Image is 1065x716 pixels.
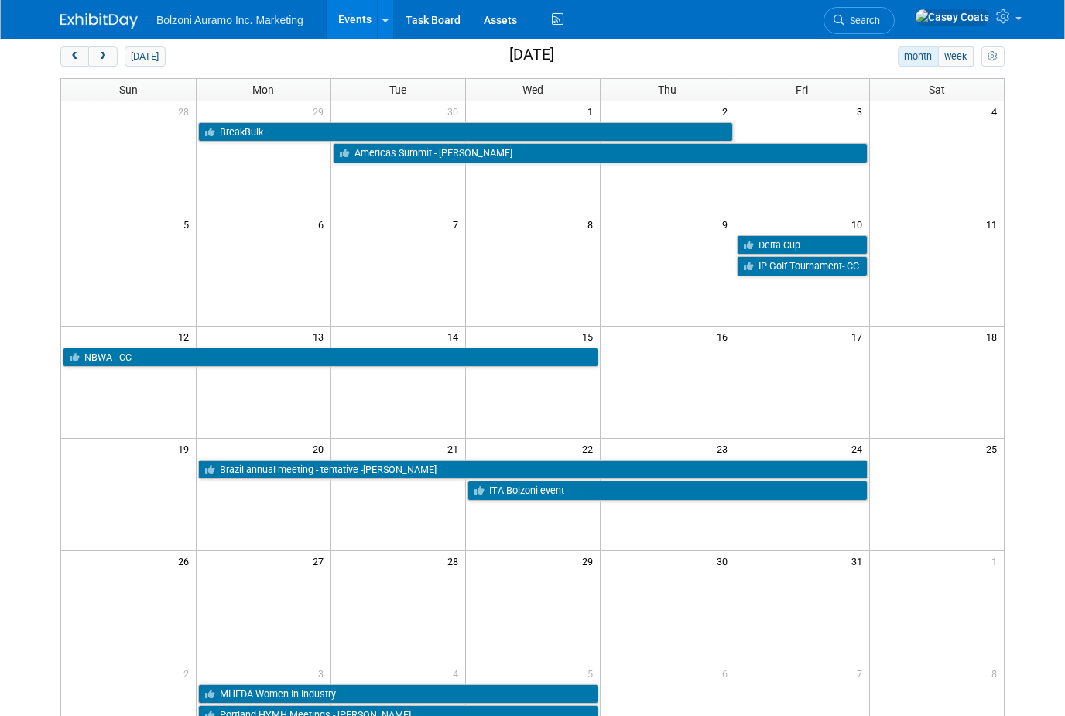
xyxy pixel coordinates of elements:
span: Sat [929,84,945,96]
span: 16 [715,327,735,346]
h2: [DATE] [509,46,554,63]
span: Tue [389,84,406,96]
span: 30 [446,101,465,121]
span: 21 [446,439,465,458]
a: Brazil annual meeting - tentative -[PERSON_NAME] [198,460,868,480]
span: 24 [850,439,869,458]
a: ITA Bolzoni event [467,481,868,501]
button: next [88,46,117,67]
span: 29 [580,551,600,570]
span: 26 [176,551,196,570]
a: Search [824,7,895,34]
span: 2 [721,101,735,121]
span: 22 [580,439,600,458]
span: 27 [311,551,330,570]
span: 25 [985,439,1004,458]
span: 1 [990,551,1004,570]
span: 3 [317,663,330,683]
span: 17 [850,327,869,346]
span: 23 [715,439,735,458]
a: IP Golf Tournament- CC [737,256,868,276]
span: 14 [446,327,465,346]
span: 19 [176,439,196,458]
span: 8 [586,214,600,234]
span: 8 [990,663,1004,683]
span: 10 [850,214,869,234]
span: 29 [311,101,330,121]
img: Casey Coats [915,9,990,26]
span: 20 [311,439,330,458]
span: 3 [855,101,869,121]
span: 2 [182,663,196,683]
span: 15 [580,327,600,346]
span: 18 [985,327,1004,346]
span: 31 [850,551,869,570]
span: Fri [796,84,808,96]
span: 13 [311,327,330,346]
span: Sun [119,84,138,96]
span: Search [844,15,880,26]
button: [DATE] [125,46,166,67]
span: 4 [451,663,465,683]
span: Wed [522,84,543,96]
button: month [898,46,939,67]
span: 30 [715,551,735,570]
button: prev [60,46,89,67]
span: 5 [182,214,196,234]
i: Personalize Calendar [988,52,998,62]
button: myCustomButton [981,46,1005,67]
span: 28 [446,551,465,570]
span: 7 [451,214,465,234]
a: BreakBulk [198,122,733,142]
span: 5 [586,663,600,683]
span: 11 [985,214,1004,234]
span: 12 [176,327,196,346]
img: ExhibitDay [60,13,138,29]
a: Delta Cup [737,235,868,255]
span: 28 [176,101,196,121]
span: 4 [990,101,1004,121]
button: week [938,46,974,67]
a: NBWA - CC [63,348,598,368]
span: 6 [317,214,330,234]
a: Americas Summit - [PERSON_NAME] [333,143,868,163]
span: 1 [586,101,600,121]
span: Bolzoni Auramo Inc. Marketing [156,14,303,26]
span: Thu [658,84,676,96]
span: Mon [252,84,274,96]
span: 9 [721,214,735,234]
a: MHEDA Women In Industry [198,684,598,704]
span: 7 [855,663,869,683]
span: 6 [721,663,735,683]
